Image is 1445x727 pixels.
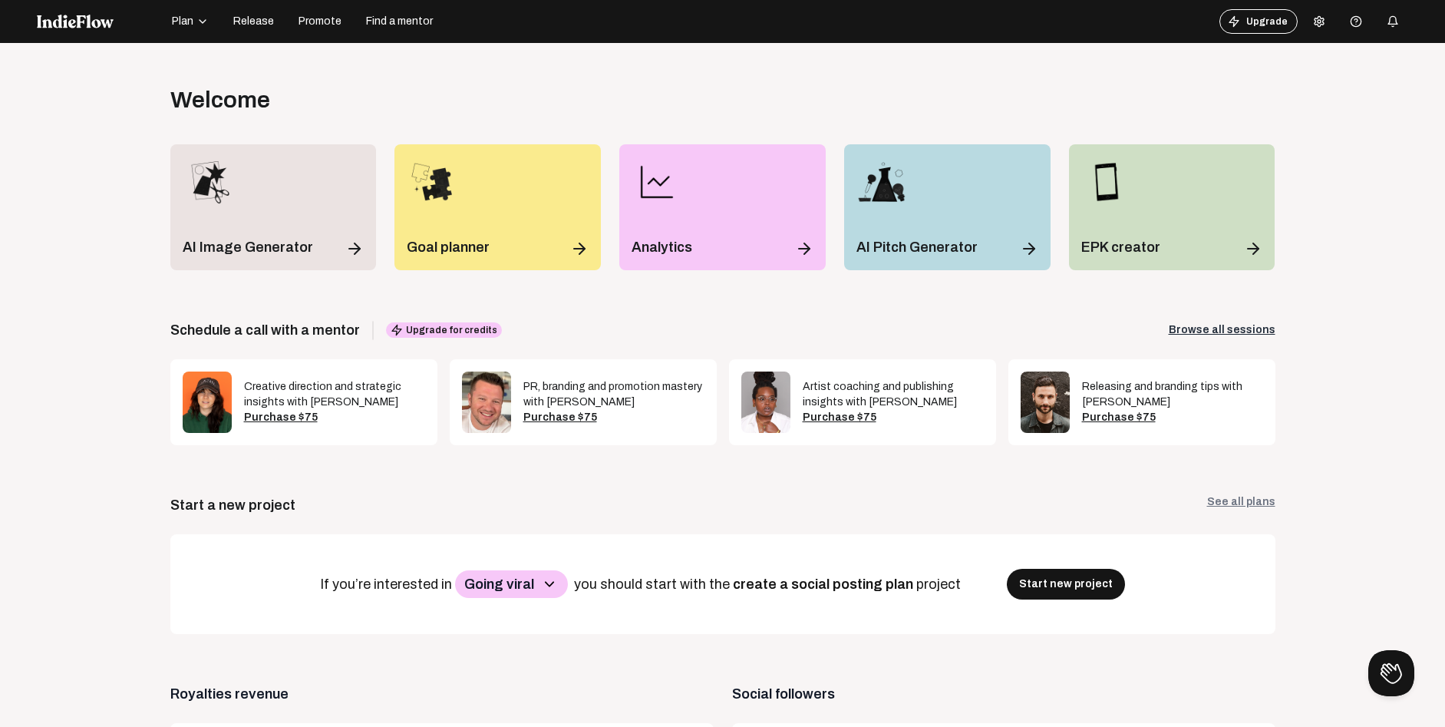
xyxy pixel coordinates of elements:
[1207,494,1275,516] a: See all plans
[37,15,114,28] img: indieflow-logo-white.svg
[1081,236,1160,258] p: EPK creator
[170,683,714,705] span: Royalties revenue
[170,86,270,114] div: Welcome
[163,9,218,34] button: Plan
[803,410,984,425] div: Purchase $75
[289,9,351,34] button: Promote
[357,9,442,34] button: Find a mentor
[574,577,733,592] span: you should start with the
[386,322,502,338] span: Upgrade for credits
[299,14,341,29] span: Promote
[733,577,916,592] span: create a social posting plan
[1007,569,1125,600] button: Start new project
[224,9,283,34] button: Release
[172,14,193,29] span: Plan
[170,319,360,341] span: Schedule a call with a mentor
[407,157,457,207] img: goal_planner_icon.png
[523,410,704,425] div: Purchase $75
[183,236,313,258] p: AI Image Generator
[407,236,490,258] p: Goal planner
[233,14,274,29] span: Release
[632,157,682,207] img: line-chart.png
[856,236,978,258] p: AI Pitch Generator
[1219,9,1298,34] button: Upgrade
[856,157,907,207] img: pitch_wizard_icon.png
[1082,379,1263,410] div: Releasing and branding tips with [PERSON_NAME]
[1082,410,1263,425] div: Purchase $75
[1169,322,1275,338] a: Browse all sessions
[366,14,433,29] span: Find a mentor
[803,379,984,410] div: Artist coaching and publishing insights with [PERSON_NAME]
[632,236,692,258] p: Analytics
[170,494,295,516] div: Start a new project
[183,157,233,207] img: merch_designer_icon.png
[1081,157,1132,207] img: epk_icon.png
[1368,650,1414,696] iframe: Toggle Customer Support
[916,577,964,592] span: project
[320,577,455,592] span: If you’re interested in
[732,683,1275,705] span: Social followers
[244,379,425,410] div: Creative direction and strategic insights with [PERSON_NAME]
[455,570,568,598] button: Going viral
[244,410,425,425] div: Purchase $75
[523,379,704,410] div: PR, branding and promotion mastery with [PERSON_NAME]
